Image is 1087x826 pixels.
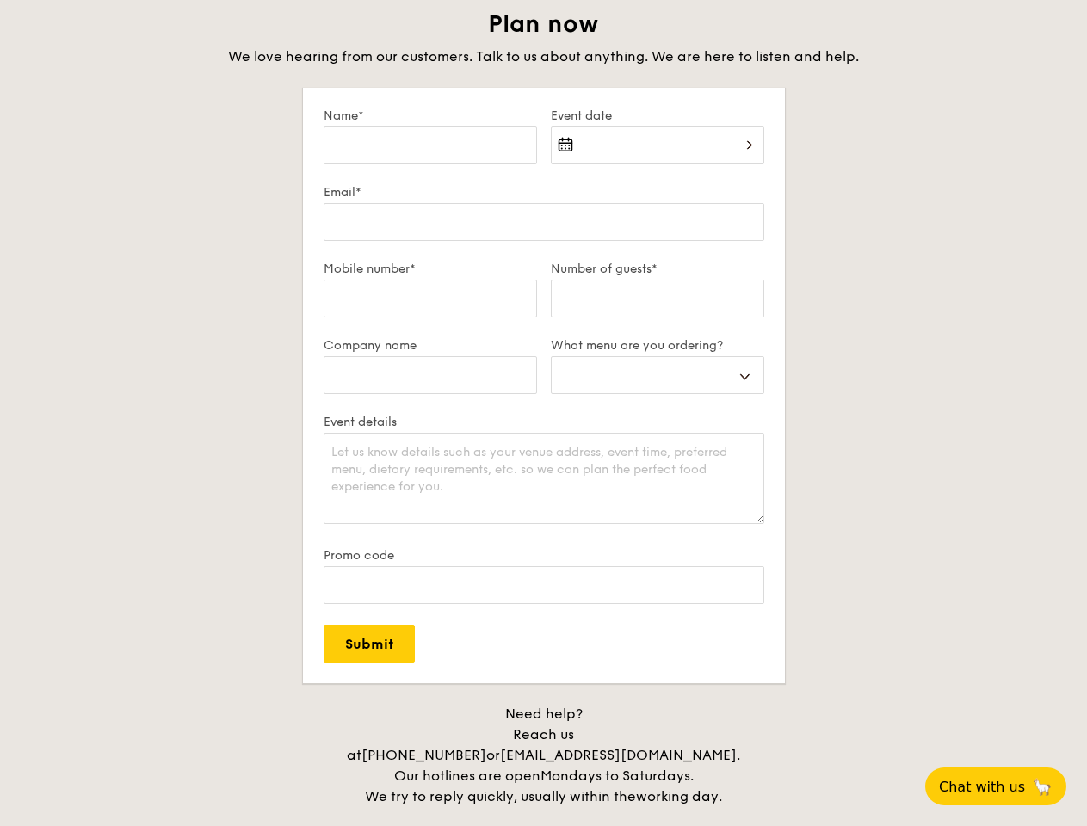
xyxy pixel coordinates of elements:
label: What menu are you ordering? [551,338,764,353]
label: Promo code [324,548,764,563]
div: Need help? Reach us at or . Our hotlines are open We try to reply quickly, usually within the [329,704,759,807]
label: Event date [551,108,764,123]
span: We love hearing from our customers. Talk to us about anything. We are here to listen and help. [228,48,859,65]
button: Chat with us🦙 [925,767,1066,805]
a: [EMAIL_ADDRESS][DOMAIN_NAME] [500,747,737,763]
span: 🦙 [1032,777,1053,797]
label: Company name [324,338,537,353]
a: [PHONE_NUMBER] [361,747,486,763]
label: Event details [324,415,764,429]
span: Mondays to Saturdays. [540,767,694,784]
span: working day. [636,788,722,804]
label: Name* [324,108,537,123]
label: Email* [324,185,764,200]
span: Chat with us [939,779,1025,795]
label: Mobile number* [324,262,537,276]
label: Number of guests* [551,262,764,276]
textarea: Let us know details such as your venue address, event time, preferred menu, dietary requirements,... [324,433,764,524]
input: Submit [324,625,415,663]
span: Plan now [488,9,599,39]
